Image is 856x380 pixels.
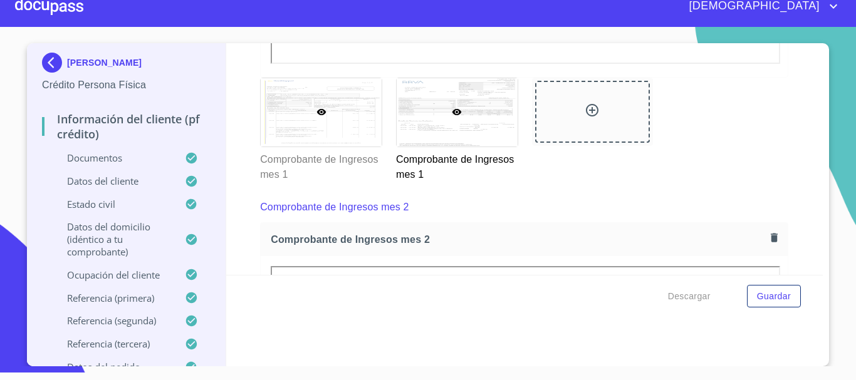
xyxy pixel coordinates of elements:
span: Comprobante de Ingresos mes 2 [271,233,766,246]
p: Estado Civil [42,198,185,210]
p: Crédito Persona Física [42,78,211,93]
p: Comprobante de Ingresos mes 1 [396,147,517,182]
button: Descargar [663,285,716,308]
p: Comprobante de Ingresos mes 2 [260,200,409,215]
p: Información del cliente (PF crédito) [42,111,211,141]
button: Guardar [747,285,801,308]
p: Documentos [42,151,185,164]
span: Guardar [757,289,791,304]
p: Datos del domicilio (idéntico a tu comprobante) [42,220,185,258]
p: Referencia (primera) [42,292,185,304]
p: Datos del pedido [42,361,185,373]
p: Referencia (tercera) [42,337,185,350]
p: Referencia (segunda) [42,314,185,327]
p: [PERSON_NAME] [67,58,142,68]
p: Ocupación del Cliente [42,269,185,281]
span: Descargar [668,289,711,304]
div: [PERSON_NAME] [42,53,211,78]
p: Datos del cliente [42,175,185,187]
p: Comprobante de Ingresos mes 1 [260,147,381,182]
img: Docupass spot blue [42,53,67,73]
